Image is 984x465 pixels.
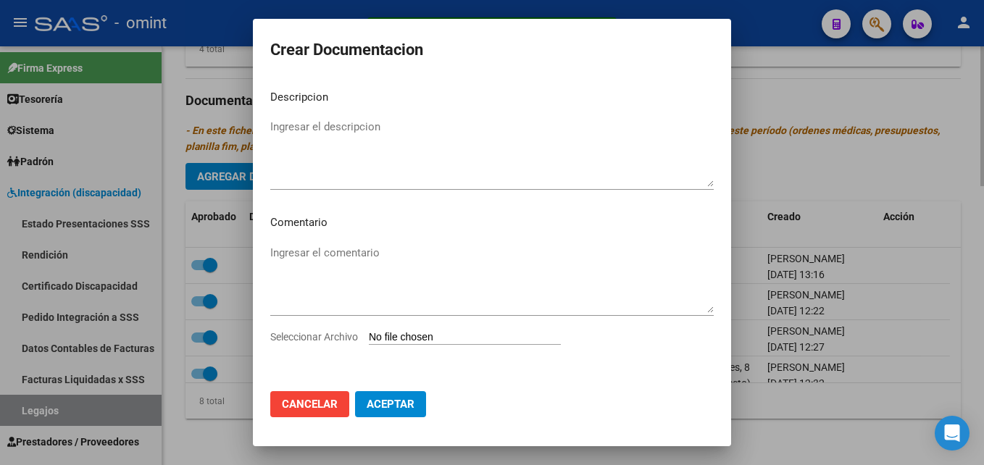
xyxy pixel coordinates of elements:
[270,89,714,106] p: Descripcion
[270,331,358,343] span: Seleccionar Archivo
[270,36,714,64] h2: Crear Documentacion
[270,391,349,417] button: Cancelar
[355,391,426,417] button: Aceptar
[282,398,338,411] span: Cancelar
[367,398,414,411] span: Aceptar
[270,214,714,231] p: Comentario
[935,416,970,451] div: Open Intercom Messenger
